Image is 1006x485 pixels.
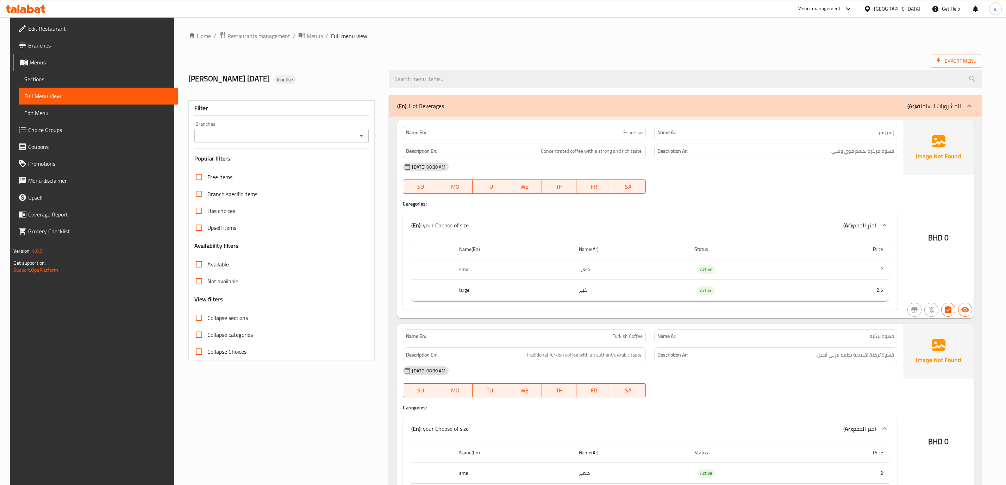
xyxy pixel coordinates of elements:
b: (Ar): [843,220,853,231]
span: Collapse Choices [207,347,246,356]
button: Open [356,131,366,141]
li: / [293,32,295,40]
span: Collapse categories [207,330,253,339]
span: BHD [928,435,943,448]
strong: Name En: [406,333,426,340]
a: Menu disclaimer [13,172,178,189]
span: Coupons [28,143,172,151]
span: [DATE] 08:30 AM [409,367,448,374]
button: TH [542,179,576,194]
span: MO [441,385,470,396]
span: WE [510,182,539,192]
span: TU [475,385,504,396]
div: (En): Hot Beverages(Ar):المشروبات الساخنة [389,95,982,117]
button: Has choices [941,303,955,317]
td: 2 [808,463,889,484]
td: 2.5 [808,280,889,301]
a: Support.OpsPlatform [13,265,58,275]
a: Branches [13,37,178,54]
th: Name(En) [454,443,573,463]
div: Inactive [274,75,296,84]
span: SU [406,182,435,192]
span: MO [441,182,470,192]
button: SU [403,383,438,397]
p: Hot Beverages [397,102,444,110]
th: Status [689,239,808,259]
th: Status [689,443,808,463]
b: (En): [397,101,407,111]
span: Edit Menu [24,109,172,117]
div: (En): your Choose of size(Ar):اختر الحجم [403,214,897,237]
a: Full Menu View [19,88,178,105]
span: TH [545,385,574,396]
span: SA [614,385,643,396]
input: search [389,70,982,88]
span: Get support on: [13,258,46,267]
span: Turkish Coffee [613,333,643,340]
p: your Choose of size [411,221,469,229]
button: SA [611,383,646,397]
h4: Caregories: [403,200,897,207]
a: Coverage Report [13,206,178,223]
button: Not branch specific item [907,303,921,317]
span: Choice Groups [28,126,172,134]
td: صغير [573,463,689,484]
span: Menus [30,58,172,67]
a: Upsell [13,189,178,206]
span: Free items [207,173,232,181]
li: / [326,32,328,40]
span: Upsell [28,193,172,202]
span: Edit Restaurant [28,24,172,33]
span: Version: [13,246,31,256]
strong: Name Ar: [657,129,676,136]
span: Not available [207,277,238,285]
button: SA [611,179,646,194]
a: Edit Menu [19,105,178,121]
span: Espresso [623,129,643,136]
span: قهوة تركية [869,333,894,340]
span: Export Menu [931,55,982,68]
button: Available [958,303,972,317]
span: Menu disclaimer [28,176,172,185]
a: Home [188,32,211,40]
span: Available [207,260,229,269]
p: المشروبات الساخنة [907,102,961,110]
button: TU [473,179,507,194]
a: Coupons [13,138,178,155]
a: Edit Restaurant [13,20,178,37]
span: Upsell items [207,223,236,232]
span: Active [697,469,715,477]
span: Promotions [28,159,172,168]
li: / [214,32,216,40]
span: Branches [28,41,172,50]
th: Price [808,443,889,463]
strong: Name En: [406,129,426,136]
span: اختر الحجم [853,423,876,434]
th: Name(Ar) [573,239,689,259]
span: 1.0.0 [32,246,43,256]
span: a [994,5,996,13]
th: small [454,463,573,484]
button: Purchased item [924,303,938,317]
td: صغير [573,259,689,280]
p: your Choose of size [411,424,469,433]
div: Active [697,286,715,295]
th: Name(Ar) [573,443,689,463]
span: Branch specific items [207,190,257,198]
img: Ae5nvW7+0k+MAAAAAElFTkSuQmCC [903,120,974,175]
span: FR [579,182,608,192]
button: TU [473,383,507,397]
b: (En): [411,423,421,434]
span: Restaurants management [227,32,290,40]
strong: Description Ar: [657,147,688,156]
strong: Name Ar: [657,333,676,340]
h3: Availability filters [194,242,238,250]
nav: breadcrumb [188,31,982,40]
span: Collapse sections [207,314,248,322]
td: كبير [573,280,689,301]
span: قهوة مركزة بطعم قوي وغني. [830,147,894,156]
span: WE [510,385,539,396]
div: Active [697,265,715,274]
button: WE [507,383,542,397]
h3: Popular filters [194,155,369,163]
